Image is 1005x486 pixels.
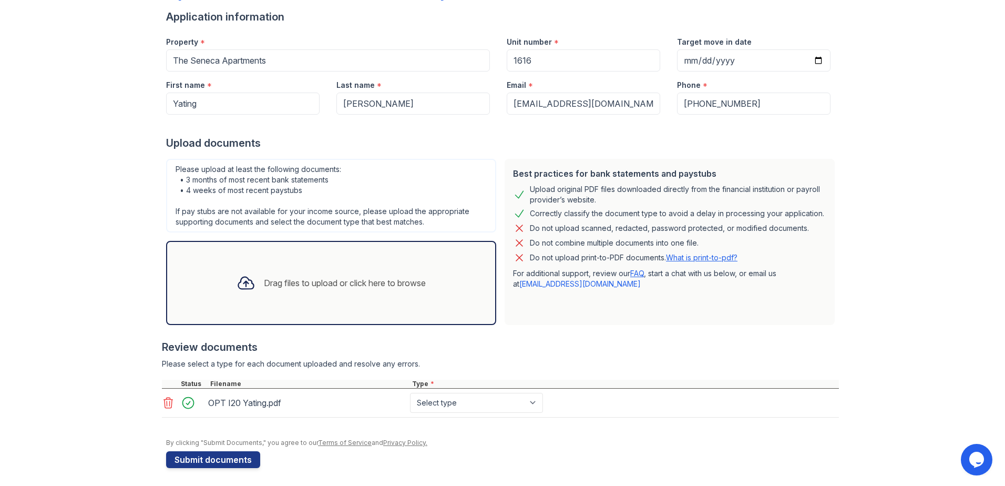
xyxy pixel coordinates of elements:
div: Status [179,380,208,388]
div: Best practices for bank statements and paystubs [513,167,826,180]
button: Submit documents [166,451,260,468]
label: First name [166,80,205,90]
div: Review documents [162,340,839,355]
div: Application information [166,9,839,24]
div: Do not combine multiple documents into one file. [530,237,699,249]
label: Property [166,37,198,47]
div: By clicking "Submit Documents," you agree to our and [166,439,839,447]
a: FAQ [630,269,644,278]
a: Terms of Service [318,439,372,447]
div: Upload original PDF files downloaded directly from the financial institution or payroll provider’... [530,184,826,205]
div: Upload documents [166,136,839,150]
label: Target move in date [677,37,752,47]
div: Please select a type for each document uploaded and resolve any errors. [162,359,839,369]
p: Do not upload print-to-PDF documents. [530,252,737,263]
a: Privacy Policy. [383,439,427,447]
label: Email [507,80,526,90]
div: Type [410,380,839,388]
div: Please upload at least the following documents: • 3 months of most recent bank statements • 4 wee... [166,159,496,232]
div: Do not upload scanned, redacted, password protected, or modified documents. [530,222,809,235]
p: For additional support, review our , start a chat with us below, or email us at [513,268,826,289]
label: Unit number [507,37,552,47]
label: Last name [336,80,375,90]
div: Filename [208,380,410,388]
a: [EMAIL_ADDRESS][DOMAIN_NAME] [519,279,641,288]
iframe: chat widget [961,444,994,475]
label: Phone [677,80,701,90]
div: OPT I20 Yating.pdf [208,394,406,411]
a: What is print-to-pdf? [666,253,737,262]
div: Correctly classify the document type to avoid a delay in processing your application. [530,207,824,220]
div: Drag files to upload or click here to browse [264,277,426,289]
